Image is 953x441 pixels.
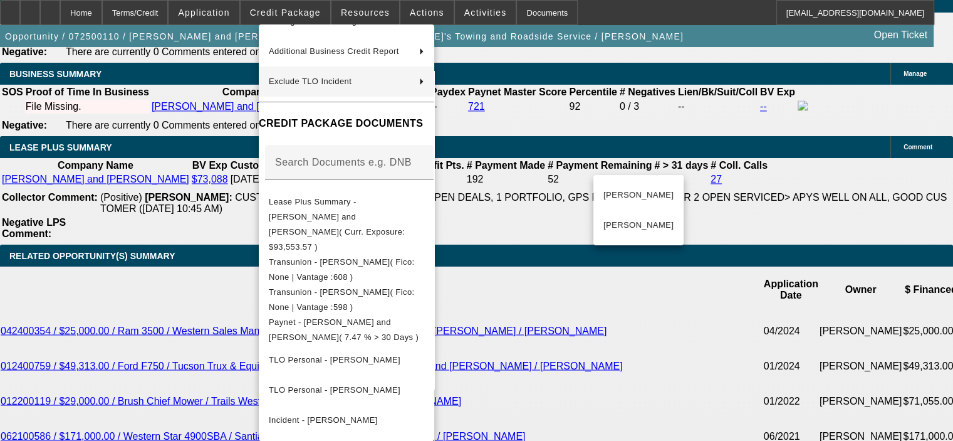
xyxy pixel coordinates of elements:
button: Transunion - Macias, David( Fico: None | Vantage :608 ) [259,255,434,285]
span: Transunion - [PERSON_NAME]( Fico: None | Vantage :598 ) [269,287,415,312]
button: Transunion - McNemar, Brandy( Fico: None | Vantage :598 ) [259,285,434,315]
span: TLO Personal - [PERSON_NAME] [269,355,400,364]
button: TLO Personal - Macias, David [259,375,434,405]
span: Additional Business Credit Report [269,46,399,56]
span: [PERSON_NAME] [603,188,674,203]
span: Incident - [PERSON_NAME] [269,415,378,425]
button: Paynet - David Macias and Brandy McNemar( 7.47 % > 30 Days ) [259,315,434,345]
button: Incident - Macias, David [259,405,434,435]
span: [PERSON_NAME] [603,218,674,233]
span: Transunion - [PERSON_NAME]( Fico: None | Vantage :608 ) [269,257,415,282]
span: TLO Personal - [PERSON_NAME] [269,385,400,395]
span: Paynet - [PERSON_NAME] and [PERSON_NAME]( 7.47 % > 30 Days ) [269,317,419,342]
button: Lease Plus Summary - David Macias and Brandy McNemar( Curr. Exposure: $93,553.57 ) [259,194,434,255]
button: TLO Personal - McNemar, Brandy [259,345,434,375]
span: Exclude TLO Incident [269,77,352,86]
span: Lease Plus Summary - [PERSON_NAME] and [PERSON_NAME]( Curr. Exposure: $93,553.57 ) [269,197,405,252]
h4: CREDIT PACKAGE DOCUMENTS [259,116,434,131]
mat-label: Search Documents e.g. DNB [275,157,412,167]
